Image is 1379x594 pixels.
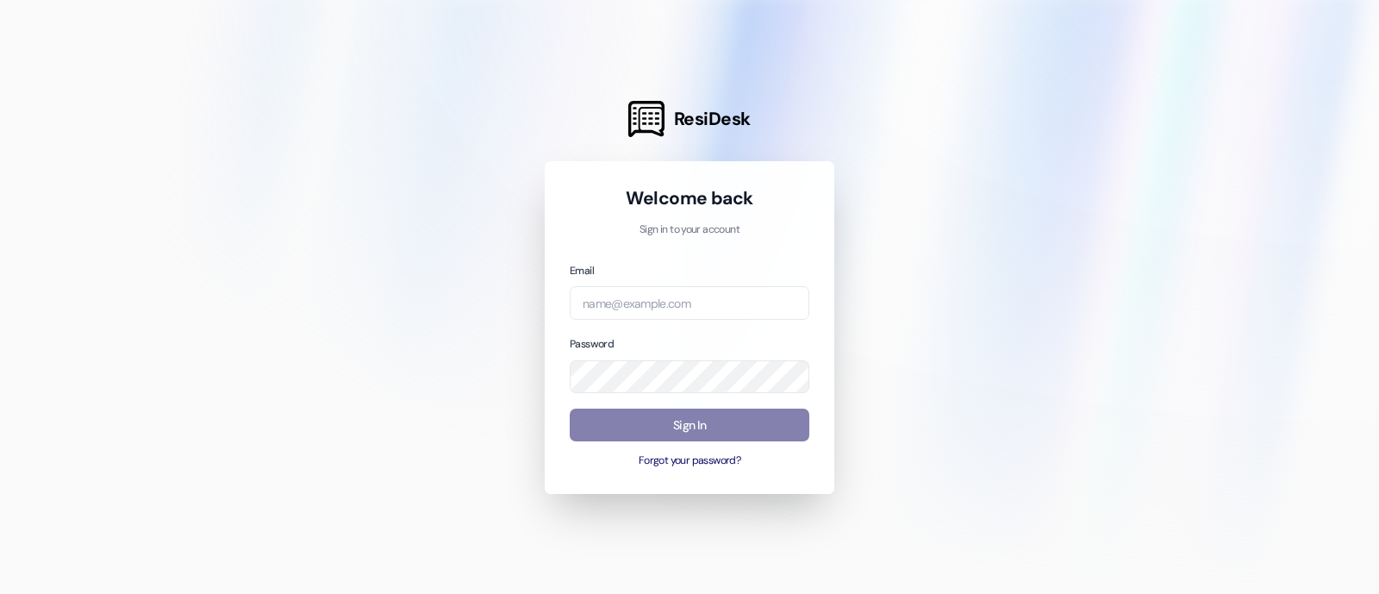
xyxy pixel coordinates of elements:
[570,286,809,320] input: name@example.com
[570,453,809,469] button: Forgot your password?
[628,101,665,137] img: ResiDesk Logo
[570,409,809,442] button: Sign In
[570,222,809,238] p: Sign in to your account
[570,264,594,278] label: Email
[674,107,751,131] span: ResiDesk
[570,337,614,351] label: Password
[570,186,809,210] h1: Welcome back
